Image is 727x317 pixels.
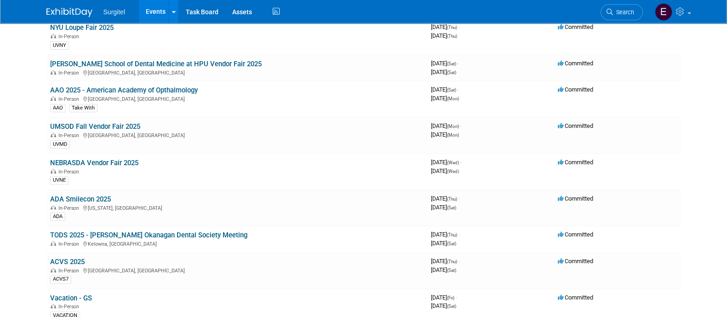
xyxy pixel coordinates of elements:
[431,204,456,211] span: [DATE]
[50,122,140,131] a: UMSOD Fall Vendor Fair 2025
[447,124,459,129] span: (Mon)
[456,294,457,301] span: -
[58,169,82,175] span: In-Person
[447,34,457,39] span: (Thu)
[58,268,82,274] span: In-Person
[50,204,424,211] div: [US_STATE], [GEOGRAPHIC_DATA]
[558,231,593,238] span: Committed
[431,159,462,166] span: [DATE]
[50,240,424,247] div: Kelowna, [GEOGRAPHIC_DATA]
[50,104,66,112] div: AAO
[50,131,424,138] div: [GEOGRAPHIC_DATA], [GEOGRAPHIC_DATA]
[655,3,672,21] img: Event Coordinator
[58,205,82,211] span: In-Person
[46,8,92,17] img: ExhibitDay
[51,133,56,137] img: In-Person Event
[50,23,114,32] a: NYU Loupe Fair 2025
[558,86,593,93] span: Committed
[447,169,459,174] span: (Wed)
[431,23,460,30] span: [DATE]
[58,70,82,76] span: In-Person
[51,304,56,308] img: In-Person Event
[558,159,593,166] span: Committed
[447,160,459,165] span: (Wed)
[431,86,459,93] span: [DATE]
[447,205,456,210] span: (Sat)
[51,169,56,173] img: In-Person Event
[50,41,69,50] div: UVNY
[51,268,56,272] img: In-Person Event
[447,268,456,273] span: (Sat)
[447,196,457,202] span: (Thu)
[601,4,643,20] a: Search
[58,133,82,138] span: In-Person
[58,304,82,310] span: In-Person
[447,87,456,92] span: (Sat)
[558,23,593,30] span: Committed
[431,122,462,129] span: [DATE]
[51,241,56,246] img: In-Person Event
[50,69,424,76] div: [GEOGRAPHIC_DATA], [GEOGRAPHIC_DATA]
[51,70,56,75] img: In-Person Event
[458,23,460,30] span: -
[558,294,593,301] span: Committed
[431,131,459,138] span: [DATE]
[447,25,457,30] span: (Thu)
[460,159,462,166] span: -
[458,195,460,202] span: -
[558,258,593,265] span: Committed
[50,213,65,221] div: ADA
[431,231,460,238] span: [DATE]
[50,140,70,149] div: UVMD
[447,70,456,75] span: (Sat)
[58,241,82,247] span: In-Person
[69,104,97,112] div: Take With
[431,60,459,67] span: [DATE]
[458,60,459,67] span: -
[431,32,457,39] span: [DATE]
[447,259,457,264] span: (Thu)
[50,294,92,302] a: Vacation - GS
[50,95,424,102] div: [GEOGRAPHIC_DATA], [GEOGRAPHIC_DATA]
[558,60,593,67] span: Committed
[50,195,111,203] a: ADA Smilecon 2025
[447,133,459,138] span: (Mon)
[431,240,456,247] span: [DATE]
[458,86,459,93] span: -
[460,122,462,129] span: -
[51,34,56,38] img: In-Person Event
[431,167,459,174] span: [DATE]
[447,61,456,66] span: (Sat)
[50,60,262,68] a: [PERSON_NAME] School of Dental Medicine at HPU Vendor Fair 2025
[447,304,456,309] span: (Sat)
[431,69,456,75] span: [DATE]
[558,122,593,129] span: Committed
[50,275,71,283] div: ACVS7
[447,96,459,101] span: (Mon)
[103,8,125,16] span: Surgitel
[458,231,460,238] span: -
[431,95,459,102] span: [DATE]
[50,231,247,239] a: TODS 2025 - [PERSON_NAME] Okanagan Dental Society Meeting
[447,232,457,237] span: (Thu)
[431,266,456,273] span: [DATE]
[58,96,82,102] span: In-Person
[458,258,460,265] span: -
[447,295,454,300] span: (Fri)
[613,9,634,16] span: Search
[51,96,56,101] img: In-Person Event
[51,205,56,210] img: In-Person Event
[431,195,460,202] span: [DATE]
[58,34,82,40] span: In-Person
[447,241,456,246] span: (Sat)
[431,294,457,301] span: [DATE]
[431,258,460,265] span: [DATE]
[50,159,138,167] a: NEBRASDA Vendor Fair 2025
[431,302,456,309] span: [DATE]
[558,195,593,202] span: Committed
[50,266,424,274] div: [GEOGRAPHIC_DATA], [GEOGRAPHIC_DATA]
[50,86,198,94] a: AAO 2025 - American Academy of Opthalmology
[50,176,69,184] div: UVNE
[50,258,85,266] a: ACVS 2025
